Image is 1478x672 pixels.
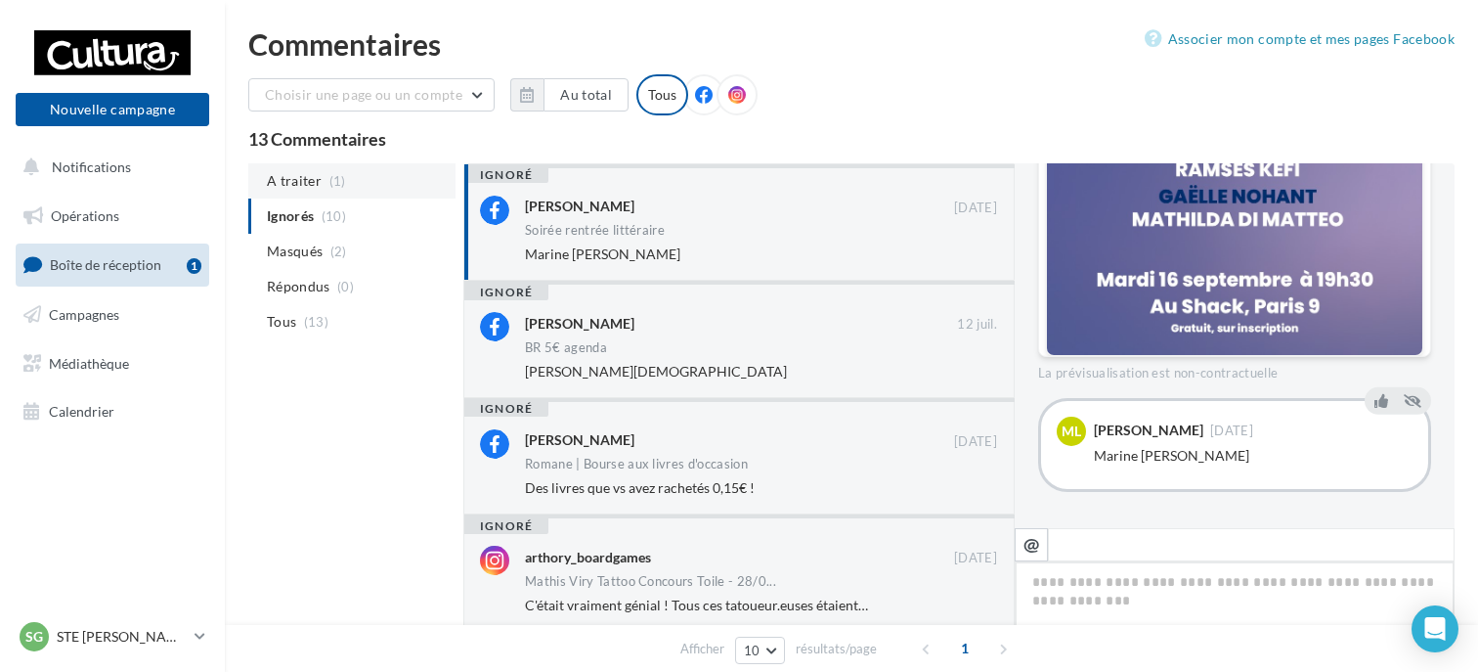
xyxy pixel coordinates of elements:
div: 13 Commentaires [248,130,1455,148]
div: ignoré [464,401,548,417]
span: Médiathèque [49,354,129,371]
i: @ [1023,535,1040,553]
button: 10 [735,637,785,664]
a: Opérations [12,196,213,237]
a: Associer mon compte et mes pages Facebook [1145,27,1455,51]
div: Tous [636,74,688,115]
span: SG [25,627,43,647]
button: @ [1015,528,1048,561]
span: 10 [744,643,761,658]
span: résultats/page [796,640,877,658]
span: (2) [330,244,347,259]
span: [DATE] [954,433,997,451]
div: [PERSON_NAME] [1094,424,1203,437]
div: Romane | Bourse aux livres d'occasion [525,458,748,470]
div: 1 [187,258,201,274]
div: Soirée rentrée littéraire [525,224,665,237]
button: Nouvelle campagne [16,93,209,126]
span: Répondus [267,277,330,296]
span: 12 juil. [957,316,997,334]
span: 1 [949,633,980,664]
span: Boîte de réception [50,256,161,273]
div: [PERSON_NAME] [525,430,634,450]
span: (1) [329,173,346,189]
div: ignoré [464,167,548,183]
span: Des livres que vs avez rachetés 0,15€ ! [525,479,755,496]
a: Campagnes [12,294,213,336]
span: Campagnes [49,306,119,323]
button: Au total [510,78,629,112]
span: Opérations [51,207,119,224]
span: Mathis Viry Tattoo Concours Toile - 28/0... [525,575,776,588]
span: Marine [PERSON_NAME] [525,246,680,262]
div: [PERSON_NAME] [525,314,634,334]
a: Boîte de réception1 [12,244,213,286]
span: A traiter [267,171,322,191]
span: C'était vraiment génial ! Tous ces tatoueur.euses étaient vraiment formidables !! 😍 [525,597,1024,613]
div: Commentaires [248,29,1455,59]
span: [DATE] [954,550,997,567]
button: Au total [543,78,629,112]
span: Calendrier [49,403,114,420]
span: Afficher [680,640,724,658]
a: Calendrier [12,391,213,432]
span: Choisir une page ou un compte [265,86,462,103]
div: La prévisualisation est non-contractuelle [1038,357,1431,382]
div: BR 5€ agenda [525,341,607,354]
div: ignoré [464,285,548,300]
span: (13) [304,314,328,330]
a: Médiathèque [12,343,213,384]
p: STE [PERSON_NAME] DES BOIS [57,627,187,647]
a: SG STE [PERSON_NAME] DES BOIS [16,618,209,655]
div: Open Intercom Messenger [1412,605,1458,652]
span: Masqués [267,242,323,261]
span: Notifications [52,158,131,175]
span: ML [1062,422,1081,441]
span: [PERSON_NAME][DEMOGRAPHIC_DATA] [525,363,787,380]
span: (0) [337,279,354,294]
span: Tous [267,312,296,332]
button: Choisir une page ou un compte [248,78,495,112]
span: [DATE] [1210,425,1253,437]
span: [DATE] [954,200,997,217]
div: ignoré [464,518,548,534]
div: [PERSON_NAME] [525,197,634,216]
div: arthory_boardgames [525,548,651,567]
div: Marine [PERSON_NAME] [1094,446,1413,466]
button: Notifications [12,147,205,188]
